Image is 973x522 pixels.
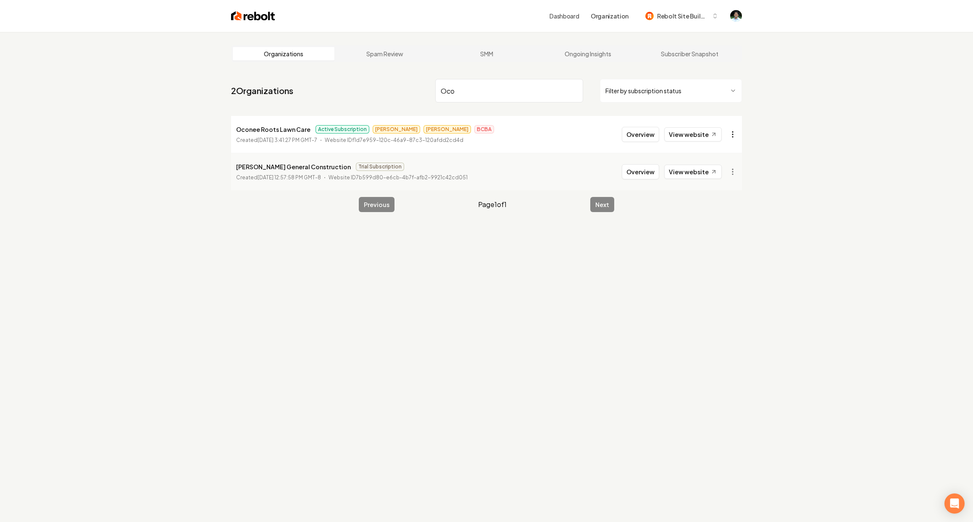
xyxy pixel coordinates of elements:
span: BCBA [474,125,494,134]
p: Created [236,136,317,144]
span: Active Subscription [316,125,369,134]
a: 2Organizations [231,85,293,97]
a: SMM [436,47,537,60]
img: Arwin Rahmatpanah [730,10,742,22]
a: Spam Review [334,47,436,60]
span: [PERSON_NAME] [423,125,471,134]
a: Organizations [233,47,334,60]
a: Ongoing Insights [537,47,639,60]
a: Dashboard [550,12,579,20]
span: Trial Subscription [356,163,404,171]
img: Rebolt Site Builder [645,12,654,20]
button: Overview [622,127,659,142]
a: Subscriber Snapshot [639,47,740,60]
button: Overview [622,164,659,179]
p: [PERSON_NAME] General Construction [236,162,351,172]
span: Page 1 of 1 [478,199,507,210]
time: [DATE] 3:41:27 PM GMT-7 [258,137,317,143]
img: Rebolt Logo [231,10,275,22]
input: Search by name or ID [435,79,583,102]
span: Rebolt Site Builder [657,12,708,21]
button: Organization [586,8,634,24]
p: Website ID 7b599d80-e6cb-4b7f-afb2-9921c42cd051 [329,173,468,182]
p: Oconee Roots Lawn Care [236,124,310,134]
span: [PERSON_NAME] [373,125,420,134]
a: View website [664,165,722,179]
button: Open user button [730,10,742,22]
a: View website [664,127,722,142]
time: [DATE] 12:57:58 PM GMT-8 [258,174,321,181]
div: Open Intercom Messenger [944,493,965,514]
p: Created [236,173,321,182]
p: Website ID f1d7e959-120c-46a9-87c3-120afdd2cd4d [325,136,463,144]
